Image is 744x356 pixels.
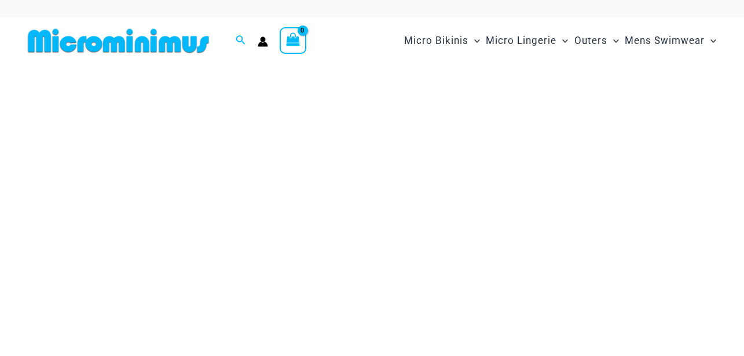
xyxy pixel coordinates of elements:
[401,23,483,58] a: Micro BikinisMenu ToggleMenu Toggle
[556,26,568,56] span: Menu Toggle
[607,26,619,56] span: Menu Toggle
[21,76,723,315] img: Waves Breaking Ocean Bikini Pack
[468,26,480,56] span: Menu Toggle
[23,28,214,54] img: MM SHOP LOGO FLAT
[625,26,705,56] span: Mens Swimwear
[705,26,716,56] span: Menu Toggle
[404,26,468,56] span: Micro Bikinis
[486,26,556,56] span: Micro Lingerie
[622,23,719,58] a: Mens SwimwearMenu ToggleMenu Toggle
[258,36,268,47] a: Account icon link
[236,34,246,48] a: Search icon link
[574,26,607,56] span: Outers
[571,23,622,58] a: OutersMenu ToggleMenu Toggle
[400,21,721,60] nav: Site Navigation
[483,23,571,58] a: Micro LingerieMenu ToggleMenu Toggle
[280,27,306,54] a: View Shopping Cart, empty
